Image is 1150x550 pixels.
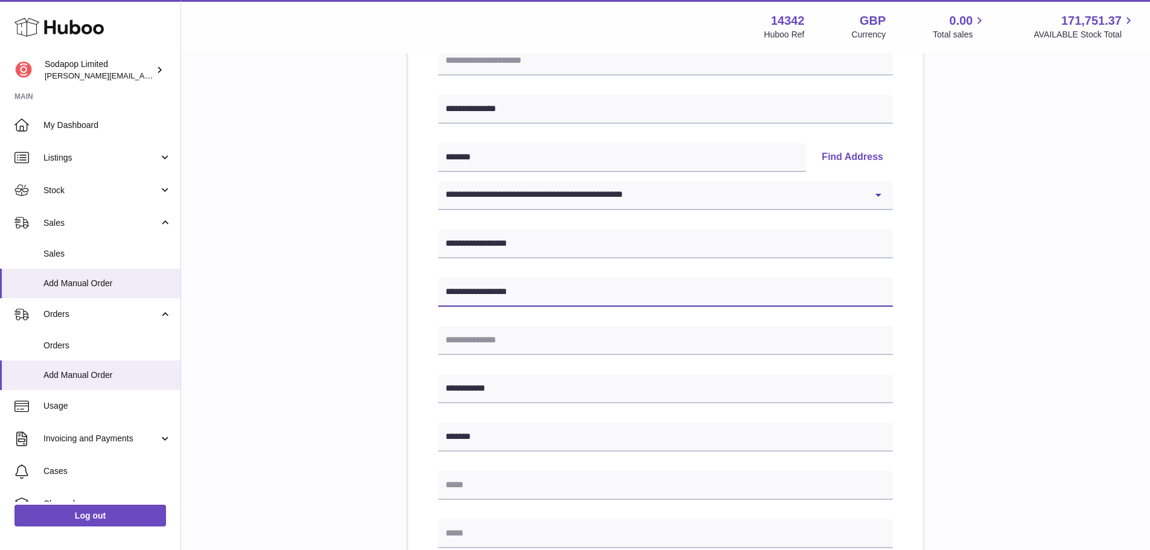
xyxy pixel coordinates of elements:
a: 0.00 Total sales [933,13,986,40]
div: Currency [852,29,886,40]
span: Listings [43,152,159,164]
img: david@sodapop-audio.co.uk [14,61,33,79]
div: Huboo Ref [764,29,805,40]
span: Invoicing and Payments [43,433,159,444]
span: Orders [43,309,159,320]
strong: GBP [860,13,886,29]
button: Find Address [812,143,893,172]
span: Total sales [933,29,986,40]
span: Channels [43,498,171,510]
span: Add Manual Order [43,278,171,289]
strong: 14342 [771,13,805,29]
span: My Dashboard [43,120,171,131]
span: Sales [43,217,159,229]
span: Stock [43,185,159,196]
span: 171,751.37 [1061,13,1122,29]
span: [PERSON_NAME][EMAIL_ADDRESS][DOMAIN_NAME] [45,71,242,80]
a: 171,751.37 AVAILABLE Stock Total [1033,13,1136,40]
span: Usage [43,400,171,412]
span: AVAILABLE Stock Total [1033,29,1136,40]
a: Log out [14,505,166,526]
span: 0.00 [950,13,973,29]
span: Cases [43,465,171,477]
span: Sales [43,248,171,260]
span: Add Manual Order [43,369,171,381]
span: Orders [43,340,171,351]
div: Sodapop Limited [45,59,153,82]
